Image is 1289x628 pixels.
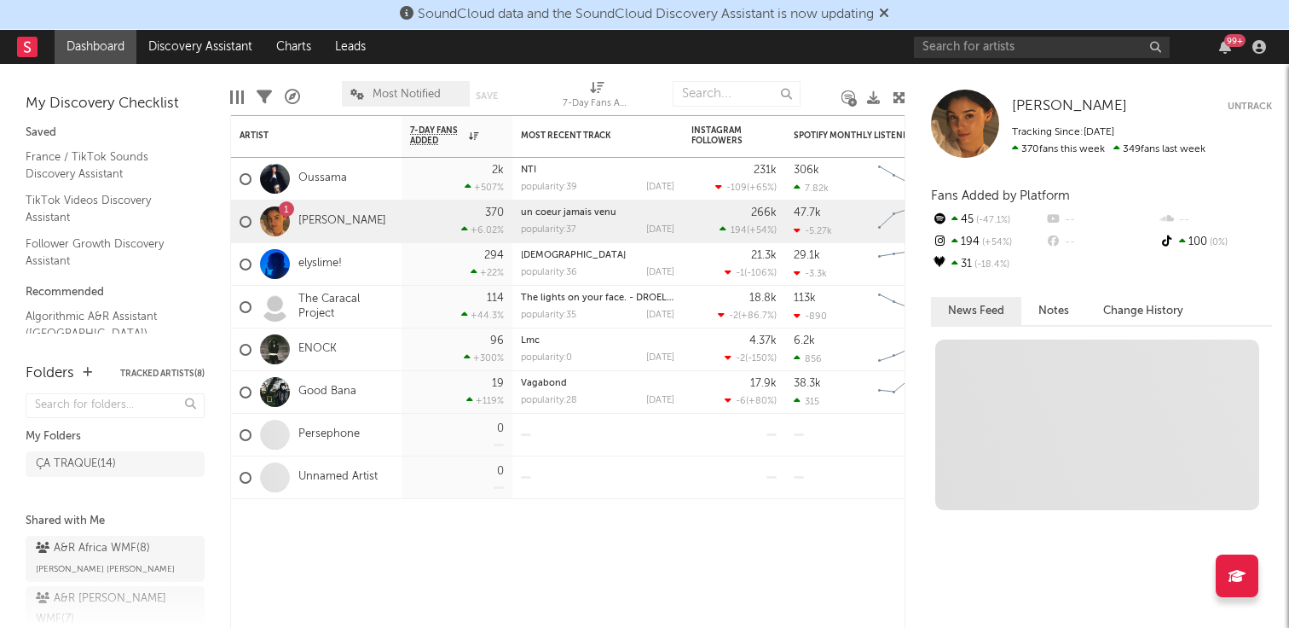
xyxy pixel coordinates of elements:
a: Charts [264,30,323,64]
div: 45 [931,209,1044,231]
button: Tracked Artists(8) [120,369,205,378]
div: -3.3k [794,268,827,279]
span: -2 [736,354,745,363]
div: 6.2k [794,335,815,346]
div: +507 % [465,182,504,193]
div: -- [1044,209,1158,231]
a: [PERSON_NAME] [1012,98,1127,115]
div: 2k [492,165,504,176]
a: ENOCK [298,342,337,357]
div: Lmc [521,336,674,346]
span: -150 % [748,354,774,363]
div: Edit Columns [230,73,244,122]
a: elyslime! [298,257,342,271]
button: News Feed [931,297,1021,325]
a: Algorithmic A&R Assistant ([GEOGRAPHIC_DATA]) [26,307,188,342]
input: Search for folders... [26,393,205,418]
div: 31 [931,253,1044,276]
div: Most Recent Track [521,131,649,141]
div: 0 [497,466,504,477]
span: -106 % [747,269,774,278]
a: Leads [323,30,378,64]
span: -109 [726,183,747,193]
svg: Chart title [870,371,947,414]
div: 370 [485,207,504,218]
div: ( ) [715,182,777,193]
div: A&R Pipeline [285,73,300,122]
span: 349 fans last week [1012,144,1205,154]
span: 7-Day Fans Added [410,125,465,146]
input: Search... [673,81,801,107]
a: Persephone [298,427,360,442]
div: A&R Africa WMF ( 8 ) [36,538,150,559]
a: Lmc [521,336,540,346]
div: My Discovery Checklist [26,94,205,114]
div: 38.3k [794,378,821,389]
div: My Folders [26,427,205,447]
a: Dashboard [55,30,136,64]
span: 194 [731,226,747,235]
div: popularity: 28 [521,396,577,405]
div: ( ) [720,224,777,235]
span: +54 % [980,238,1012,247]
span: +54 % [749,226,774,235]
div: ( ) [725,267,777,278]
a: [DEMOGRAPHIC_DATA] [521,251,626,260]
div: Saved [26,123,205,143]
svg: Chart title [870,201,947,243]
div: 306k [794,165,819,176]
div: Filters [257,73,272,122]
div: Shared with Me [26,511,205,532]
div: popularity: 36 [521,268,577,277]
a: TikTok Videos Discovery Assistant [26,191,188,226]
div: -- [1159,209,1272,231]
div: Artist [240,131,367,141]
div: Recommended [26,282,205,303]
div: 114 [487,293,504,304]
div: 266k [751,207,777,218]
span: -18.4 % [972,260,1009,270]
button: Notes [1021,297,1086,325]
a: un coeur jamais venu [521,208,616,218]
span: [PERSON_NAME] [PERSON_NAME] [36,559,175,579]
div: +44.3 % [461,310,504,321]
div: 4.37k [749,335,777,346]
div: Vagabond [521,379,674,388]
div: -- [1044,231,1158,253]
svg: Chart title [870,329,947,371]
div: 315 [794,396,819,407]
div: 856 [794,353,822,364]
div: 0 [497,423,504,434]
div: popularity: 35 [521,311,576,320]
button: Save [476,91,498,101]
a: Follower Growth Discovery Assistant [26,235,188,270]
button: Change History [1086,297,1200,325]
span: -6 [736,397,746,406]
div: +22 % [471,267,504,278]
div: 7.82k [794,183,829,194]
div: [DATE] [646,396,674,405]
a: Oussama [298,172,347,186]
div: 194 [931,231,1044,253]
span: Fans Added by Platform [931,189,1070,202]
a: The Caracal Project [298,293,393,322]
a: France / TikTok Sounds Discovery Assistant [26,148,188,183]
div: popularity: 0 [521,353,572,363]
div: +119 % [466,395,504,406]
div: ( ) [725,395,777,406]
div: ( ) [725,352,777,363]
a: Unnamed Artist [298,470,378,485]
span: -2 [729,311,738,321]
div: 100 [1159,231,1272,253]
span: 370 fans this week [1012,144,1105,154]
a: A&R Africa WMF(8)[PERSON_NAME] [PERSON_NAME] [26,536,205,582]
a: The lights on your face. - DROELOE Remix [521,294,709,303]
div: Instagram Followers [691,125,751,146]
a: Discovery Assistant [136,30,264,64]
span: +80 % [749,397,774,406]
div: Folders [26,363,74,384]
button: Untrack [1228,98,1272,115]
a: Vagabond [521,379,567,388]
div: fulani [521,251,674,260]
span: 0 % [1207,238,1228,247]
